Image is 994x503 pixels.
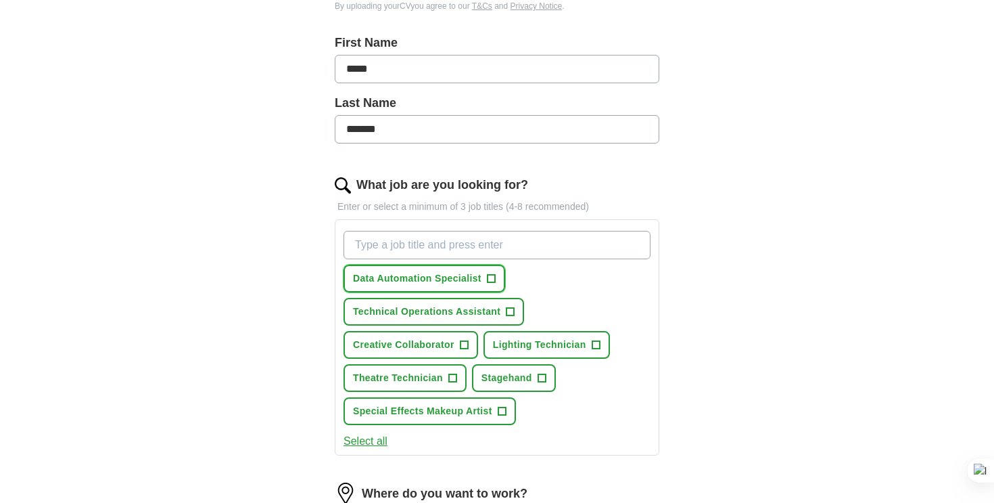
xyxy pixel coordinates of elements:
a: T&Cs [472,1,492,11]
span: Theatre Technician [353,371,443,385]
button: Select all [344,433,387,450]
label: What job are you looking for? [356,176,528,194]
button: Stagehand [472,364,556,392]
button: Special Effects Makeup Artist [344,397,516,425]
button: Lighting Technician [483,331,610,359]
span: Special Effects Makeup Artist [353,404,492,418]
input: Type a job title and press enter [344,231,650,259]
p: Enter or select a minimum of 3 job titles (4-8 recommended) [335,200,659,214]
button: Creative Collaborator [344,331,478,359]
span: Data Automation Specialist [353,271,481,286]
label: Where do you want to work? [362,485,527,503]
a: Privacy Notice [511,1,563,11]
span: Technical Operations Assistant [353,305,500,319]
button: Data Automation Specialist [344,265,505,292]
img: search.png [335,177,351,194]
button: Theatre Technician [344,364,467,392]
label: First Name [335,34,659,52]
span: Creative Collaborator [353,338,454,352]
button: Technical Operations Assistant [344,298,524,326]
span: Lighting Technician [493,338,586,352]
span: Stagehand [481,371,532,385]
label: Last Name [335,94,659,112]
